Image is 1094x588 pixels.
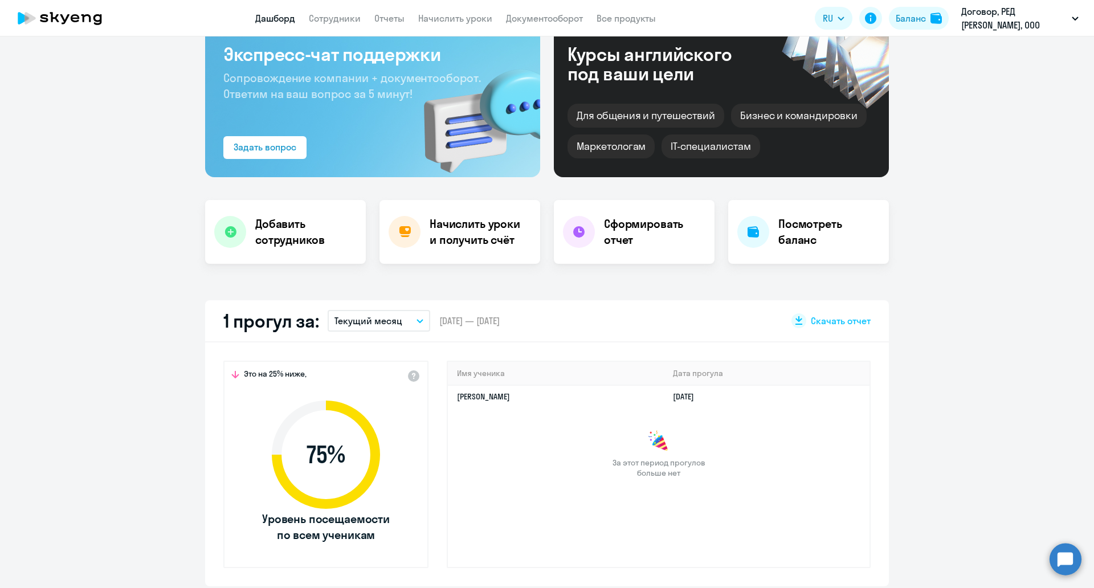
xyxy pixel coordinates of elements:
[568,104,724,128] div: Для общения и путешествий
[664,362,870,385] th: Дата прогула
[811,315,871,327] span: Скачать отчет
[647,430,670,453] img: congrats
[260,441,391,468] span: 75 %
[506,13,583,24] a: Документооборот
[223,309,319,332] h2: 1 прогул за:
[662,134,760,158] div: IT-специалистам
[815,7,852,30] button: RU
[374,13,405,24] a: Отчеты
[930,13,942,24] img: balance
[961,5,1067,32] p: Договор, РЕД [PERSON_NAME], ООО
[604,216,705,248] h4: Сформировать отчет
[255,13,295,24] a: Дашборд
[244,369,307,382] span: Это на 25% ниже,
[223,43,522,66] h3: Экспресс-чат поддержки
[457,391,510,402] a: [PERSON_NAME]
[328,310,430,332] button: Текущий месяц
[430,216,529,248] h4: Начислить уроки и получить счёт
[611,458,707,478] span: За этот период прогулов больше нет
[260,511,391,543] span: Уровень посещаемости по всем ученикам
[418,13,492,24] a: Начислить уроки
[731,104,867,128] div: Бизнес и командировки
[223,71,481,101] span: Сопровождение компании + документооборот. Ответим на ваш вопрос за 5 минут!
[673,391,703,402] a: [DATE]
[956,5,1084,32] button: Договор, РЕД [PERSON_NAME], ООО
[255,216,357,248] h4: Добавить сотрудников
[568,44,762,83] div: Курсы английского под ваши цели
[439,315,500,327] span: [DATE] — [DATE]
[597,13,656,24] a: Все продукты
[568,134,655,158] div: Маркетологам
[823,11,833,25] span: RU
[407,49,540,177] img: bg-img
[309,13,361,24] a: Сотрудники
[778,216,880,248] h4: Посмотреть баланс
[223,136,307,159] button: Задать вопрос
[334,314,402,328] p: Текущий месяц
[234,140,296,154] div: Задать вопрос
[896,11,926,25] div: Баланс
[448,362,664,385] th: Имя ученика
[889,7,949,30] button: Балансbalance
